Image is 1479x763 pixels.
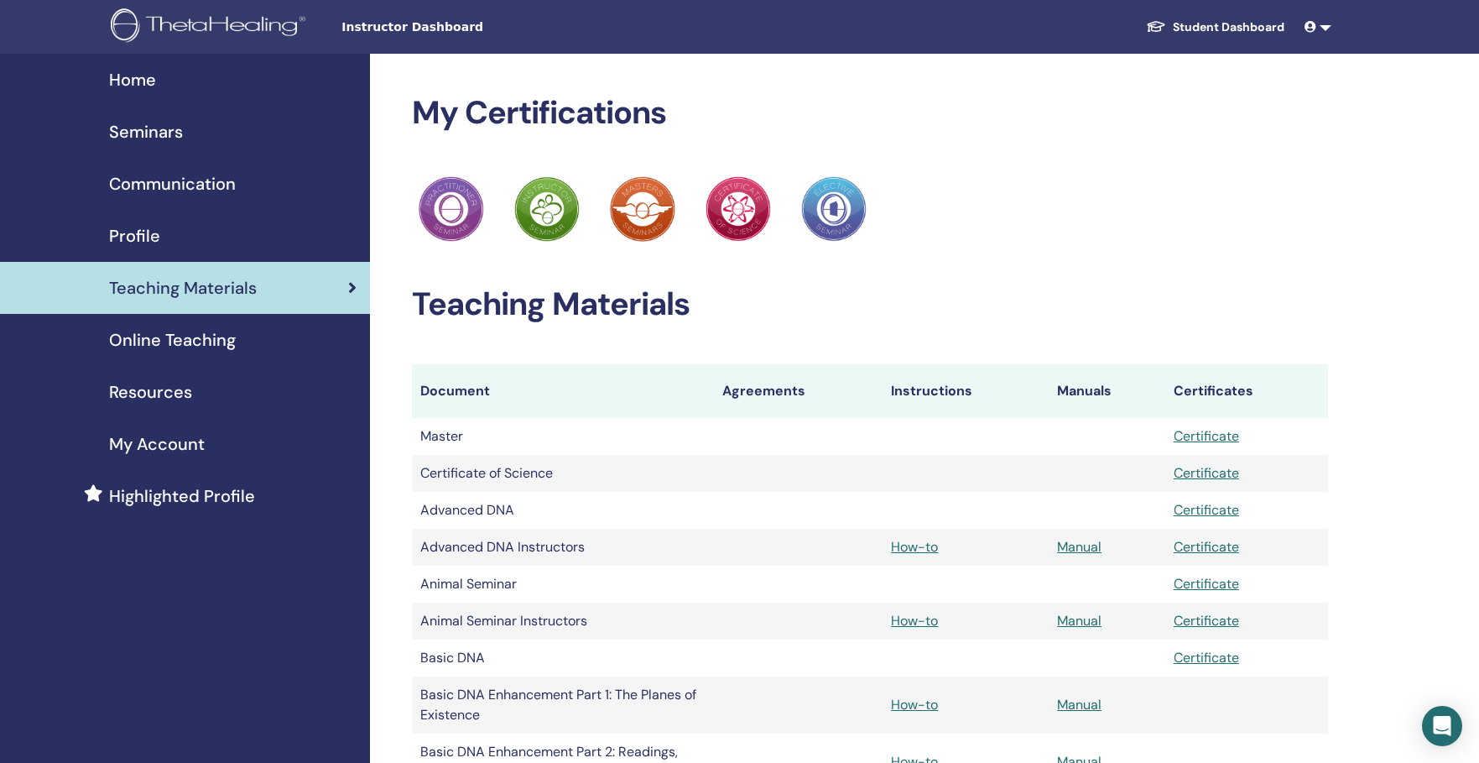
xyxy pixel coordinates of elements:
th: Instructions [883,364,1049,418]
td: Basic DNA Enhancement Part 1: The Planes of Existence [412,677,714,734]
a: Certificate [1174,538,1239,556]
a: How-to [891,612,938,630]
td: Master [412,418,714,455]
th: Certificates [1165,364,1328,418]
td: Animal Seminar [412,566,714,603]
img: graduation-cap-white.svg [1146,19,1166,34]
img: Practitioner [419,176,484,242]
img: Practitioner [801,176,867,242]
img: Practitioner [706,176,771,242]
a: How-to [891,696,938,713]
td: Basic DNA [412,640,714,677]
a: How-to [891,538,938,556]
span: Highlighted Profile [109,483,255,509]
span: Resources [109,379,192,405]
a: Manual [1057,612,1101,630]
span: Teaching Materials [109,275,257,300]
img: Practitioner [610,176,675,242]
a: Certificate [1174,464,1239,482]
td: Animal Seminar Instructors [412,603,714,640]
a: Certificate [1174,501,1239,519]
div: Open Intercom Messenger [1422,706,1462,746]
a: Manual [1057,696,1101,713]
span: Online Teaching [109,327,236,353]
th: Agreements [714,364,883,418]
a: Certificate [1174,427,1239,445]
a: Student Dashboard [1133,12,1298,43]
h2: Teaching Materials [412,285,1328,324]
span: Home [109,67,156,92]
a: Manual [1057,538,1101,556]
img: logo.png [111,8,311,46]
span: Instructor Dashboard [341,18,593,36]
span: Communication [109,171,236,196]
a: Certificate [1174,612,1239,630]
th: Manuals [1049,364,1165,418]
td: Advanced DNA Instructors [412,529,714,566]
th: Document [412,364,714,418]
a: Certificate [1174,575,1239,593]
td: Certificate of Science [412,455,714,492]
h2: My Certifications [412,94,1328,133]
td: Advanced DNA [412,492,714,529]
img: Practitioner [514,176,580,242]
span: Profile [109,223,160,248]
span: Seminars [109,119,183,144]
a: Certificate [1174,649,1239,666]
span: My Account [109,431,205,457]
